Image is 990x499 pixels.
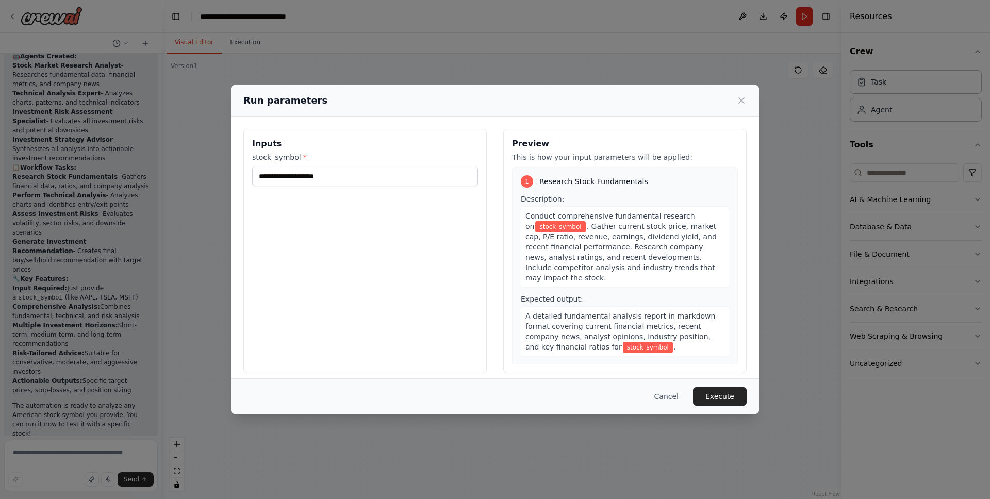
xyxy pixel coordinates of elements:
span: Variable: stock_symbol [535,221,585,232]
button: Execute [693,387,747,406]
label: stock_symbol [252,152,478,162]
span: Research Stock Fundamentals [539,176,648,187]
button: Cancel [646,387,687,406]
span: . [674,343,676,351]
span: Variable: stock_symbol [623,342,673,353]
span: Description: [521,195,564,203]
span: Expected output: [521,295,583,303]
h3: Preview [512,138,738,150]
h2: Run parameters [243,93,327,108]
span: . Gather current stock price, market cap, P/E ratio, revenue, earnings, dividend yield, and recen... [525,222,717,282]
span: Conduct comprehensive fundamental research on [525,212,695,230]
p: This is how your input parameters will be applied: [512,152,738,162]
h3: Inputs [252,138,478,150]
div: 1 [521,175,533,188]
span: A detailed fundamental analysis report in markdown format covering current financial metrics, rec... [525,312,715,351]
